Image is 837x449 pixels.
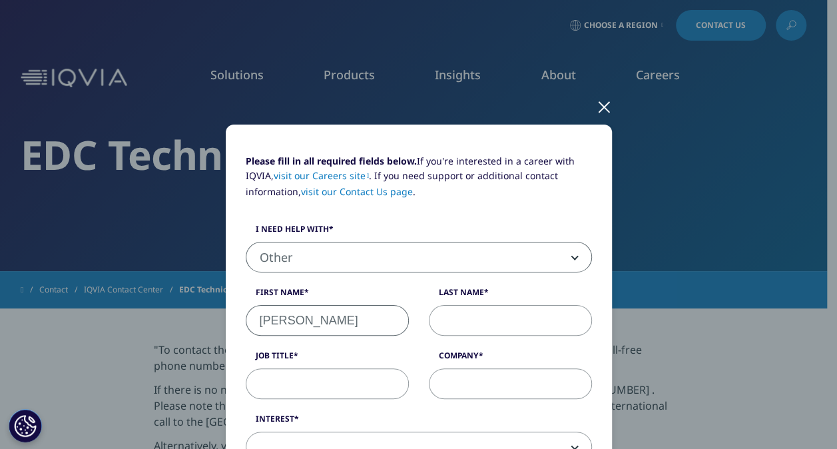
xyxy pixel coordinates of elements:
a: visit our Careers site [274,169,370,182]
a: visit our Contact Us page [301,185,413,198]
label: Interest [246,413,592,432]
strong: Please fill in all required fields below. [246,155,417,167]
button: Cookies Settings [9,409,42,442]
p: If you're interested in a career with IQVIA, . If you need support or additional contact informat... [246,154,592,209]
label: Company [429,350,592,368]
span: Other [246,242,591,273]
label: First Name [246,286,409,305]
span: Other [246,242,592,272]
label: Job Title [246,350,409,368]
label: I need help with [246,223,592,242]
label: Last Name [429,286,592,305]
